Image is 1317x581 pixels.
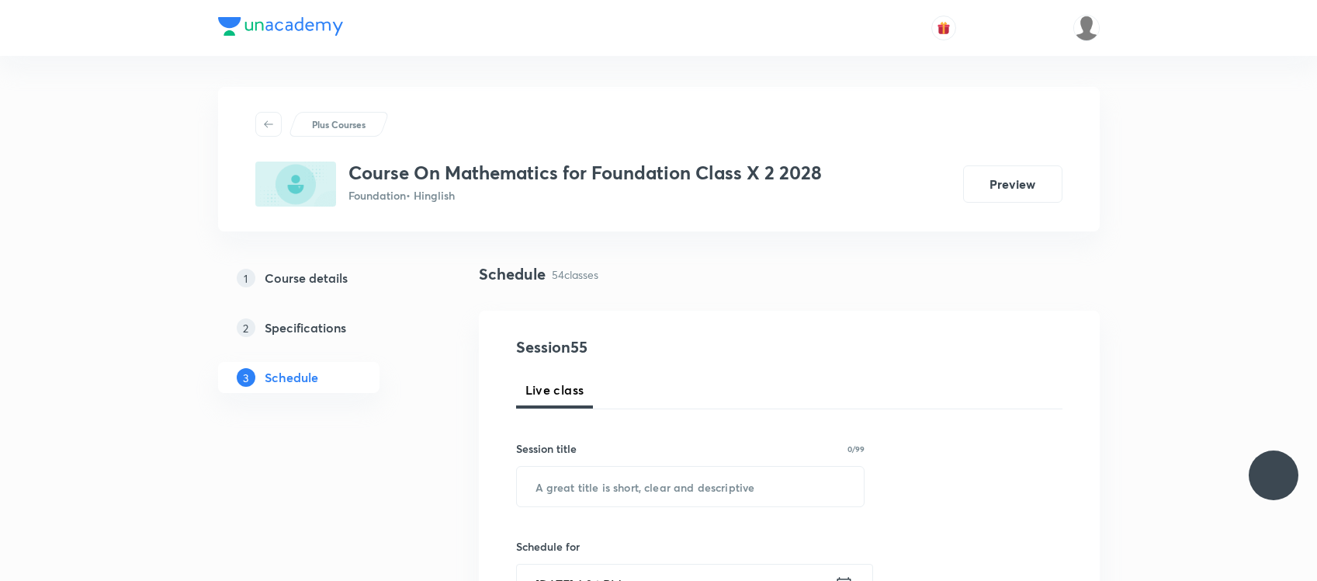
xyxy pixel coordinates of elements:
[525,381,584,399] span: Live class
[237,368,255,387] p: 3
[218,312,429,343] a: 2Specifications
[255,162,336,207] img: 4E9E99F6-DF3F-4FDE-AD8F-8D480BD604B0_plus.png
[312,117,366,131] p: Plus Courses
[218,17,343,36] img: Company Logo
[847,445,865,453] p: 0/99
[348,187,822,204] p: Foundation • Hinglish
[937,21,951,35] img: avatar
[552,266,598,283] p: 54 classes
[516,440,577,457] h6: Session title
[516,336,799,359] h4: Session 55
[218,263,429,294] a: 1Course details
[348,162,822,184] h3: Course On Mathematics for Foundation Class X 2 2028
[479,263,546,286] h4: Schedule
[516,538,865,555] h6: Schedule for
[218,17,343,40] a: Company Logo
[265,368,318,387] h5: Schedule
[1264,466,1283,485] img: ttu
[517,467,865,506] input: A great title is short, clear and descriptive
[265,269,348,287] h5: Course details
[963,165,1062,203] button: Preview
[931,16,956,40] button: avatar
[237,269,255,287] p: 1
[265,318,346,337] h5: Specifications
[237,318,255,337] p: 2
[1073,15,1100,41] img: Dipti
